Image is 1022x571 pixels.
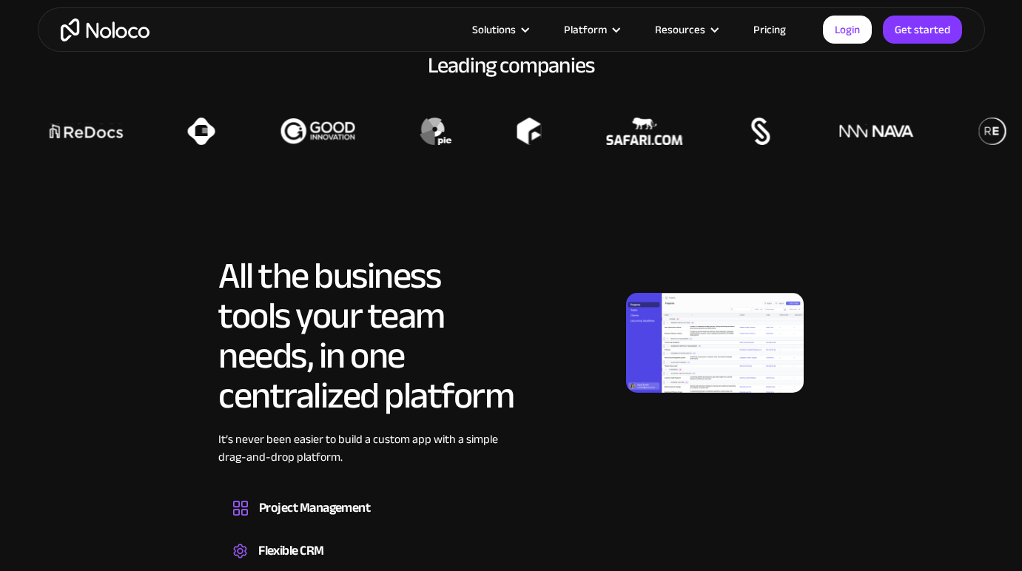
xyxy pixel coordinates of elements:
h2: All the business tools your team needs, in one centralized platform [218,256,514,416]
a: Get started [883,16,962,44]
div: Solutions [454,20,545,39]
div: Project Management [259,497,370,519]
div: Resources [655,20,705,39]
a: Pricing [735,20,804,39]
div: Create a custom CRM that you can adapt to your business’s needs, centralize your workflows, and m... [233,562,500,567]
a: home [61,18,149,41]
div: Platform [545,20,636,39]
div: Design custom project management tools to speed up workflows, track progress, and optimize your t... [233,519,500,524]
div: Solutions [472,20,516,39]
div: Resources [636,20,735,39]
div: Platform [564,20,607,39]
a: Login [823,16,872,44]
div: Flexible CRM [258,540,324,562]
div: It’s never been easier to build a custom app with a simple drag-and-drop platform. [218,430,514,488]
